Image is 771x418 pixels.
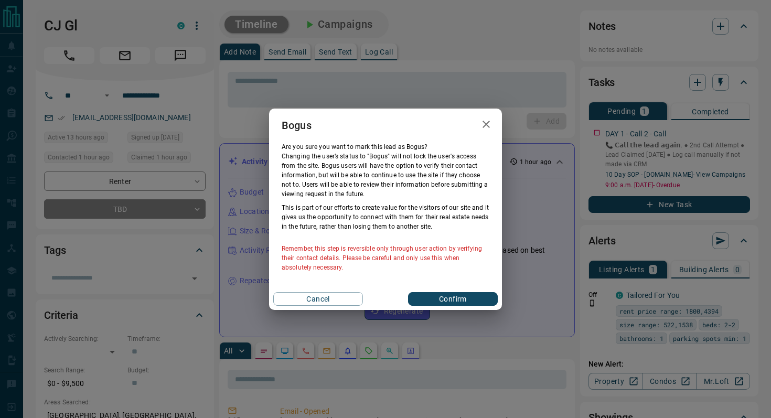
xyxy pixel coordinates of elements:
h2: Bogus [269,109,324,142]
p: Remember, this step is reversible only through user action by verifying their contact details. Pl... [282,244,489,272]
p: Are you sure you want to mark this lead as Bogus ? [282,142,489,152]
p: This is part of our efforts to create value for the visitors of our site and it gives us the oppo... [282,203,489,231]
button: Cancel [273,292,363,306]
p: Changing the user’s status to "Bogus" will not lock the user's access from the site. Bogus users ... [282,152,489,199]
button: Confirm [408,292,498,306]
